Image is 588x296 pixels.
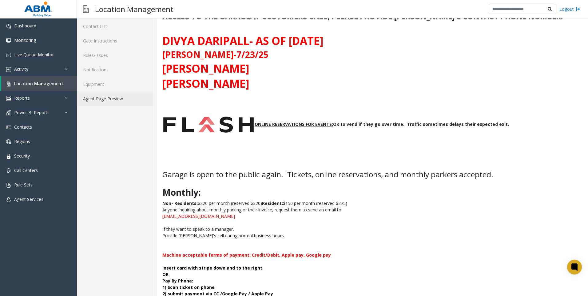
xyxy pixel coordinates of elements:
[1,76,77,91] a: Location Management
[77,77,153,91] a: Equipment
[6,96,11,101] img: 'icon'
[162,271,169,277] font: OR
[14,23,36,29] span: Dashboard
[162,186,201,198] b: Monthly:
[162,200,198,206] b: Non- Residents:
[77,34,153,48] a: Gate Instructions
[6,53,11,58] img: 'icon'
[6,197,11,202] img: 'icon'
[162,99,255,150] img: 1c5923b62a5c44ba890d02d10142f016.jpg
[6,154,11,159] img: 'icon'
[14,110,50,115] span: Power BI Reports
[14,37,36,43] span: Monitoring
[162,252,331,258] font: Machine acceptable forms of payment: Credit/Debit, Apple pay, Google pay
[6,183,11,188] img: 'icon'
[162,76,249,91] font: [PERSON_NAME]
[255,121,333,127] u: ONLINE RESERVATIONS FOR EVENTS:
[14,124,32,130] span: Contacts
[162,226,582,232] p: If they want to speak to a manager,
[14,182,33,188] span: Rule Sets
[6,168,11,173] img: 'icon'
[162,278,193,284] font: Pay By Phone:
[92,2,177,17] h3: Location Management
[77,91,153,106] a: Agent Page Preview
[77,19,153,34] a: Contact List
[14,95,30,101] span: Reports
[77,48,153,62] a: Rules/Issues
[162,170,582,179] h3: Garage is open to the public again. Tickets, online reservations, and monthly parkers accepted.
[162,265,264,271] font: Insert card with stripe down and to the right.
[14,66,28,72] span: Activity
[14,52,54,58] span: Live Queue Monitor
[162,207,341,213] span: Anyone inquiring about monthly parking or their invoice, request them to send an email to
[162,200,582,206] p: $220 per month (reserved $320) $150 per month (reserved $275)
[162,213,235,219] font: [EMAIL_ADDRESS][DOMAIN_NAME]
[575,6,580,12] img: logout
[162,284,215,290] font: 1) Scan ticket on phone
[559,6,580,12] a: Logout
[162,34,323,48] font: DIVYA DARIPALL- AS OF [DATE]
[14,167,38,173] span: Call Centers
[77,62,153,77] a: Notifications
[255,121,509,127] b: OK to vend if they go over time. Traffic sometimes delays their expected exit.
[162,61,249,76] font: [PERSON_NAME]
[6,139,11,144] img: 'icon'
[14,81,63,86] span: Location Management
[14,153,30,159] span: Security
[162,49,268,60] font: [PERSON_NAME]-7/23/25
[6,24,11,29] img: 'icon'
[262,200,283,206] b: Resident:
[6,67,11,72] img: 'icon'
[14,138,30,144] span: Regions
[83,2,89,17] img: pageIcon
[14,196,43,202] span: Agent Services
[162,232,582,239] p: Provide [PERSON_NAME]'s cell during normal business hours.
[6,125,11,130] img: 'icon'
[6,38,11,43] img: 'icon'
[6,82,11,86] img: 'icon'
[6,110,11,115] img: 'icon'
